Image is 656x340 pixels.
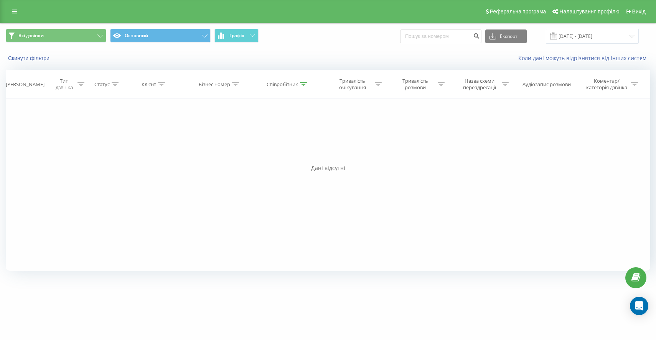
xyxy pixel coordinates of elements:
[559,8,619,15] span: Налаштування профілю
[53,78,76,91] div: Тип дзвінка
[6,164,650,172] div: Дані відсутні
[522,81,571,88] div: Аудіозапис розмови
[229,33,244,38] span: Графік
[142,81,156,88] div: Клієнт
[630,297,648,315] div: Open Intercom Messenger
[6,81,45,88] div: [PERSON_NAME]
[267,81,298,88] div: Співробітник
[485,29,527,43] button: Експорт
[518,54,650,62] a: Коли дані можуть відрізнятися вiд інших систем
[94,81,110,88] div: Статус
[584,78,629,91] div: Коментар/категорія дзвінка
[400,29,481,43] input: Пошук за номером
[632,8,646,15] span: Вихід
[214,29,259,42] button: Графік
[6,55,53,62] button: Скинути фільтри
[6,29,106,42] button: Всі дзвінки
[490,8,546,15] span: Реферальна програма
[332,78,373,91] div: Тривалість очікування
[199,81,230,88] div: Бізнес номер
[110,29,211,42] button: Основний
[459,78,500,91] div: Назва схеми переадресації
[18,33,44,39] span: Всі дзвінки
[395,78,436,91] div: Тривалість розмови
